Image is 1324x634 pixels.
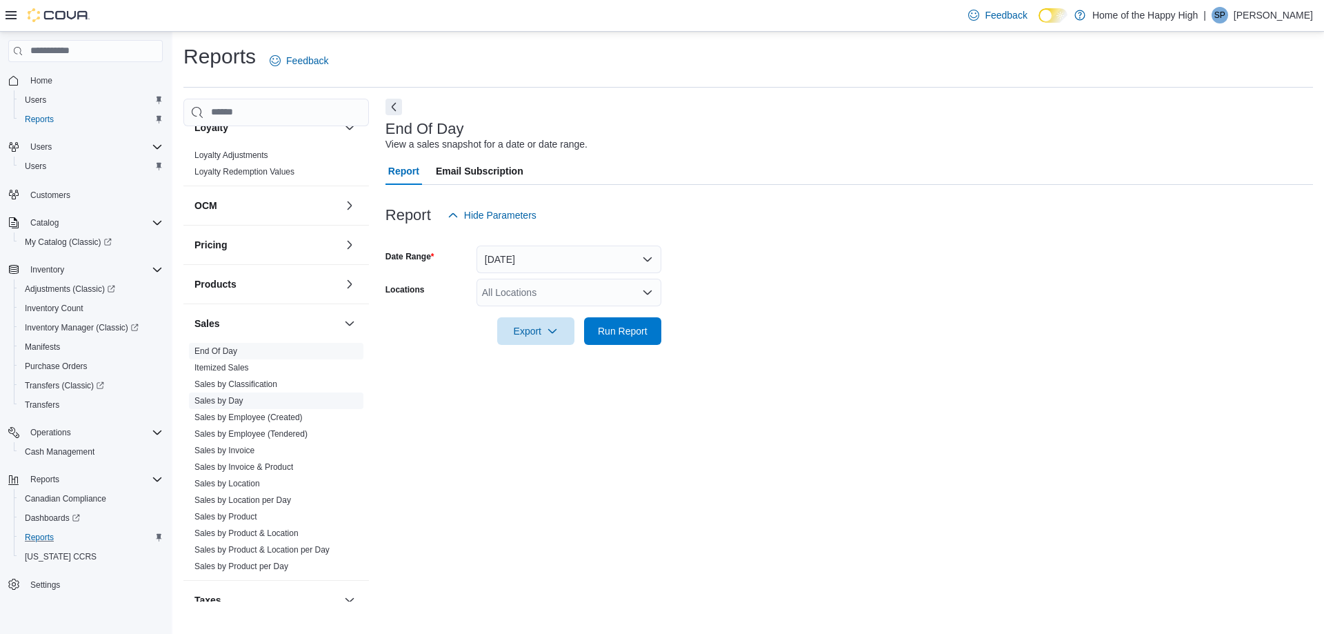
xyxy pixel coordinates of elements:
span: Inventory Manager (Classic) [19,319,163,336]
span: Loyalty Redemption Values [194,166,294,177]
a: Sales by Employee (Tendered) [194,429,308,439]
a: Sales by Product & Location [194,528,299,538]
a: Users [19,92,52,108]
a: Dashboards [14,508,168,528]
button: [US_STATE] CCRS [14,547,168,566]
button: Taxes [341,592,358,608]
span: Canadian Compliance [19,491,163,507]
h3: Taxes [194,593,221,607]
span: Transfers (Classic) [19,377,163,394]
button: Sales [341,315,358,332]
a: Feedback [264,47,334,75]
span: Sales by Product & Location per Day [194,544,330,555]
button: Products [341,276,358,293]
span: Transfers [25,399,59,410]
button: Loyalty [341,119,358,136]
button: Export [497,317,574,345]
button: Pricing [194,238,339,252]
span: Sales by Product & Location [194,528,299,539]
span: Adjustments (Classic) [25,284,115,295]
span: Purchase Orders [19,358,163,375]
a: Inventory Manager (Classic) [14,318,168,337]
span: Catalog [25,215,163,231]
button: Canadian Compliance [14,489,168,508]
span: Manifests [19,339,163,355]
span: Dashboards [25,513,80,524]
span: Sales by Employee (Created) [194,412,303,423]
span: Cash Management [25,446,94,457]
a: Sales by Location per Day [194,495,291,505]
button: Operations [25,424,77,441]
span: Inventory Count [19,300,163,317]
a: Manifests [19,339,66,355]
button: Reports [14,110,168,129]
a: [US_STATE] CCRS [19,548,102,565]
a: Sales by Day [194,396,243,406]
h3: Sales [194,317,220,330]
span: Loyalty Adjustments [194,150,268,161]
span: Settings [30,579,60,591]
span: Inventory Manager (Classic) [25,322,139,333]
span: Reports [25,471,163,488]
span: Catalog [30,217,59,228]
a: Home [25,72,58,89]
a: Feedback [963,1,1032,29]
a: Sales by Employee (Created) [194,413,303,422]
button: Settings [3,575,168,595]
span: Inventory [25,261,163,278]
label: Date Range [385,251,434,262]
button: Taxes [194,593,339,607]
span: Itemized Sales [194,362,249,373]
h3: Loyalty [194,121,228,135]
button: Users [3,137,168,157]
button: Users [14,90,168,110]
input: Dark Mode [1039,8,1067,23]
button: Transfers [14,395,168,415]
span: Reports [25,114,54,125]
button: Open list of options [642,287,653,298]
div: Loyalty [183,147,369,186]
h1: Reports [183,43,256,70]
a: Inventory Count [19,300,89,317]
p: | [1203,7,1206,23]
a: Sales by Product per Day [194,562,288,571]
a: Sales by Product & Location per Day [194,545,330,555]
img: Cova [28,8,90,22]
span: Settings [25,576,163,593]
a: Loyalty Redemption Values [194,167,294,177]
h3: Products [194,277,237,291]
span: Sales by Invoice [194,445,254,456]
a: Dashboards [19,510,86,526]
button: Next [385,99,402,115]
a: Sales by Product [194,512,257,522]
span: Sales by Product per Day [194,561,288,572]
button: Operations [3,423,168,442]
button: Sales [194,317,339,330]
span: Manifests [25,341,60,353]
span: SP [1214,7,1225,23]
span: Transfers (Classic) [25,380,104,391]
span: Home [30,75,52,86]
span: Sales by Employee (Tendered) [194,428,308,439]
button: [DATE] [477,246,661,273]
span: Sales by Product [194,511,257,522]
a: Inventory Manager (Classic) [19,319,144,336]
span: My Catalog (Classic) [19,234,163,250]
span: Feedback [286,54,328,68]
span: Reports [19,529,163,546]
span: Users [25,161,46,172]
span: Reports [19,111,163,128]
span: Operations [25,424,163,441]
button: Reports [14,528,168,547]
span: Hide Parameters [464,208,536,222]
span: [US_STATE] CCRS [25,551,97,562]
p: [PERSON_NAME] [1234,7,1313,23]
span: Dashboards [19,510,163,526]
button: Purchase Orders [14,357,168,376]
a: My Catalog (Classic) [14,232,168,252]
button: Pricing [341,237,358,253]
span: Inventory Count [25,303,83,314]
a: My Catalog (Classic) [19,234,117,250]
nav: Complex example [8,65,163,629]
a: Settings [25,577,66,593]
